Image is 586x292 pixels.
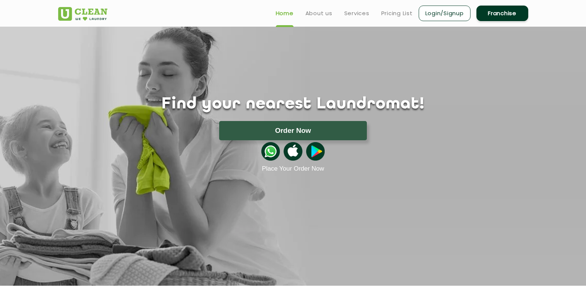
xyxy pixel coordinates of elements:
a: Place Your Order Now [262,165,324,172]
a: Franchise [476,6,528,21]
img: playstoreicon.png [306,142,325,161]
a: Pricing List [381,9,413,18]
a: Services [344,9,369,18]
button: Order Now [219,121,367,140]
img: UClean Laundry and Dry Cleaning [58,7,107,21]
img: apple-icon.png [284,142,302,161]
img: whatsappicon.png [261,142,280,161]
h1: Find your nearest Laundromat! [53,95,534,114]
a: Login/Signup [419,6,471,21]
a: About us [305,9,332,18]
a: Home [276,9,294,18]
